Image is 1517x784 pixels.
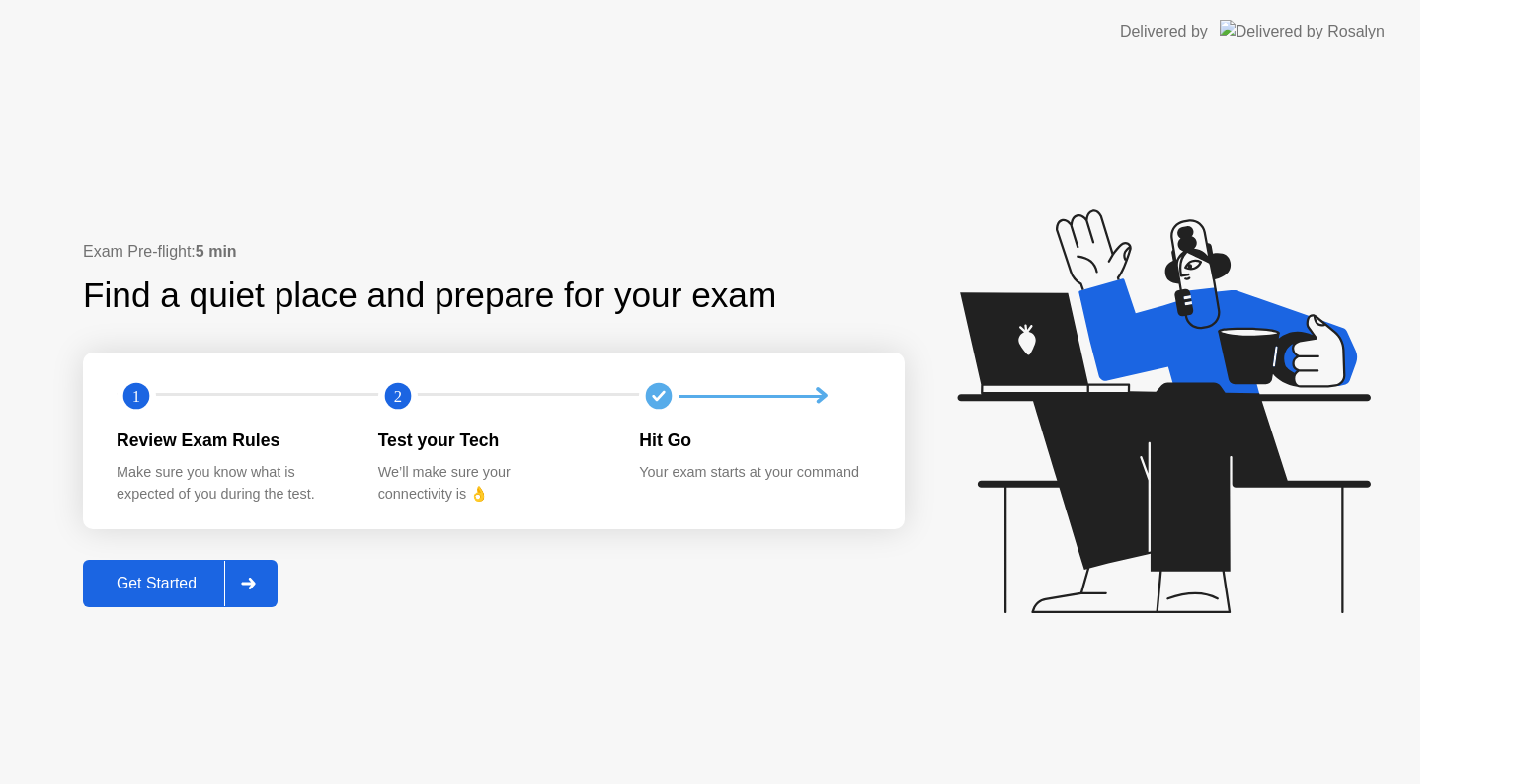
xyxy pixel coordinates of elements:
[639,428,869,453] div: Hit Go
[132,387,140,406] text: 1
[83,560,278,607] button: Get Started
[378,428,608,453] div: Test your Tech
[1220,20,1385,42] img: Delivered by Rosalyn
[196,243,237,260] b: 5 min
[378,462,608,505] div: We’ll make sure your connectivity is 👌
[1120,20,1208,43] div: Delivered by
[83,270,779,322] div: Find a quiet place and prepare for your exam
[394,387,402,406] text: 2
[89,575,224,592] div: Get Started
[117,462,347,505] div: Make sure you know what is expected of you during the test.
[117,428,347,453] div: Review Exam Rules
[639,462,869,484] div: Your exam starts at your command
[83,240,905,264] div: Exam Pre-flight:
